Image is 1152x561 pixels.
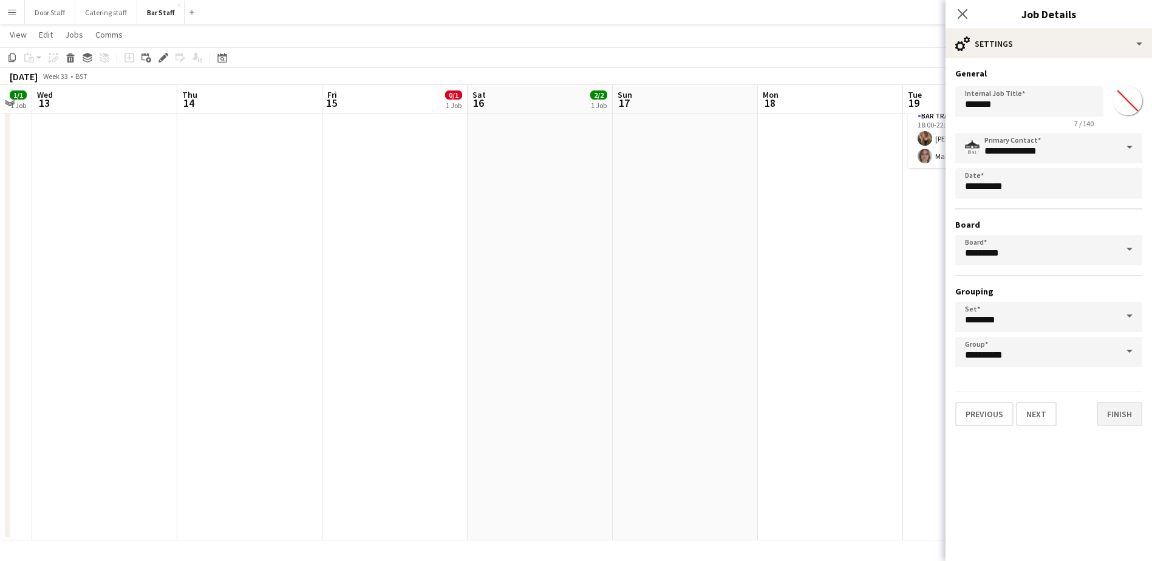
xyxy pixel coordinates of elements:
span: 19 [906,96,922,110]
span: Week 33 [40,72,70,81]
a: Comms [90,27,128,42]
span: Jobs [65,29,83,40]
button: Next [1016,402,1057,426]
span: 13 [35,96,53,110]
button: Door Staff [25,1,75,24]
button: Previous [955,402,1014,426]
span: 17 [616,96,632,110]
span: Edit [39,29,53,40]
span: Wed [37,89,53,100]
a: Edit [34,27,58,42]
span: 0/1 [445,90,462,100]
span: 16 [471,96,486,110]
span: 15 [325,96,337,110]
div: 1 Job [10,101,26,110]
span: 7 / 140 [1065,119,1103,128]
div: 1 Job [591,101,607,110]
span: Fri [327,89,337,100]
span: Thu [182,89,197,100]
span: 2/2 [590,90,607,100]
button: Catering staff [75,1,137,24]
button: Finish [1097,402,1142,426]
a: View [5,27,32,42]
span: Sat [472,89,486,100]
div: Settings [946,29,1152,58]
span: 18 [761,96,779,110]
div: 1 Job [446,101,462,110]
span: Sun [618,89,632,100]
app-job-card: 18:00-22:00 (4h)2/2Civic at [GEOGRAPHIC_DATA]1 RoleBar trained2/218:00-22:00 (4h)[PERSON_NAME]Mal... [908,67,1044,168]
span: Comms [95,29,123,40]
a: Jobs [60,27,88,42]
h3: Board [955,219,1142,230]
span: 1/1 [10,90,27,100]
app-card-role: Bar trained2/218:00-22:00 (4h)[PERSON_NAME]Malwina Rapa [908,109,1044,168]
button: Bar Staff [137,1,185,24]
span: Tue [908,89,922,100]
span: 14 [180,96,197,110]
span: View [10,29,27,40]
h3: General [955,68,1142,79]
span: Mon [763,89,779,100]
div: BST [75,72,87,81]
h3: Grouping [955,286,1142,297]
h3: Job Details [946,6,1152,22]
div: [DATE] [10,70,38,83]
